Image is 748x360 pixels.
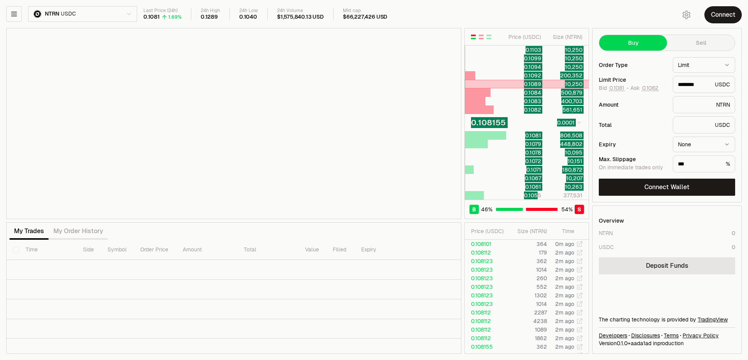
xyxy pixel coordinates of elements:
[465,325,508,334] td: 0.108112
[277,8,324,14] div: 24h Volume
[506,157,541,165] div: 0.1072
[599,229,613,237] div: NTRN
[548,191,582,199] div: 377,531
[599,217,624,225] div: Overview
[599,257,735,274] a: Deposit Funds
[555,249,574,256] time: 2m ago
[238,240,299,260] th: Total
[599,102,667,107] div: Amount
[548,63,582,71] div: 10,250
[77,240,101,260] th: Side
[555,352,574,359] time: 2m ago
[506,191,541,199] div: 0.1055
[555,343,574,350] time: 2m ago
[508,240,547,248] td: 364
[555,266,574,273] time: 2m ago
[465,257,508,265] td: 0.108123
[201,14,218,21] div: 0.1289
[508,300,547,308] td: 1014
[465,300,508,308] td: 0.108123
[465,334,508,342] td: 0.108112
[555,241,574,248] time: 0m ago
[465,240,508,248] td: 0.108101
[465,248,508,257] td: 0.108112
[508,291,547,300] td: 1302
[630,85,659,92] span: Ask
[49,223,108,239] button: My Order History
[506,106,541,114] div: 0.1082
[631,332,660,339] a: Disclosures
[555,309,574,316] time: 2m ago
[548,149,582,156] div: 10,095
[555,292,574,299] time: 2m ago
[201,8,220,14] div: 24h High
[506,132,541,139] div: 0.1081
[299,240,326,260] th: Value
[7,28,461,219] iframe: Financial Chart
[465,283,508,291] td: 0.108123
[19,240,76,260] th: Time
[548,157,582,165] div: 10,151
[555,118,582,127] button: 0.0001
[599,156,667,162] div: Max. Slippage
[548,106,582,114] div: 561,651
[548,174,582,182] div: 10,207
[9,223,49,239] button: My Trades
[239,14,257,21] div: 0.1040
[506,46,541,54] div: 0.1103
[555,326,574,333] time: 2m ago
[555,275,574,282] time: 2m ago
[506,33,541,41] div: Price ( USDC )
[548,140,582,148] div: 448,802
[45,11,59,18] span: NTRN
[471,117,506,128] div: 0.108155
[555,300,574,307] time: 2m ago
[355,240,410,260] th: Expiry
[599,62,667,68] div: Order Type
[673,57,735,73] button: Limit
[599,122,667,128] div: Total
[641,85,659,91] button: 0.1082
[599,243,614,251] div: USDC
[599,332,627,339] a: Developers
[548,72,582,79] div: 200,352
[471,227,507,235] div: Price ( USDC )
[599,316,735,323] div: The charting technology is provided by
[343,14,387,21] div: $66,227,426 USD
[506,54,541,62] div: 0.1099
[508,325,547,334] td: 1089
[599,77,667,83] div: Limit Price
[561,205,573,213] span: 54 %
[548,183,582,191] div: 10,263
[548,166,582,174] div: 180,872
[673,76,735,93] div: USDC
[486,34,492,40] button: Show Buy Orders Only
[277,14,324,21] div: $1,575,840.13 USD
[508,351,547,360] td: 659
[343,8,387,14] div: Mkt cap
[555,318,574,325] time: 2m ago
[599,85,629,92] span: Bid -
[506,89,541,97] div: 0.1084
[704,6,742,23] button: Connect
[61,11,76,18] span: USDC
[470,34,476,40] button: Show Buy and Sell Orders
[506,140,541,148] div: 0.1079
[239,8,258,14] div: 24h Low
[683,332,719,339] a: Privacy Policy
[465,308,508,317] td: 0.108112
[134,240,176,260] th: Order Price
[673,96,735,113] div: NTRN
[34,11,41,18] img: NTRN Logo
[472,205,476,213] span: B
[514,227,547,235] div: Size ( NTRN )
[599,339,735,347] div: Version 0.1.0 + in production
[673,155,735,172] div: %
[667,35,735,51] button: Sell
[609,85,625,91] button: 0.1081
[13,247,19,253] button: Select all
[508,308,547,317] td: 2287
[506,97,541,105] div: 0.1083
[554,227,574,235] div: Time
[698,316,728,323] a: TradingView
